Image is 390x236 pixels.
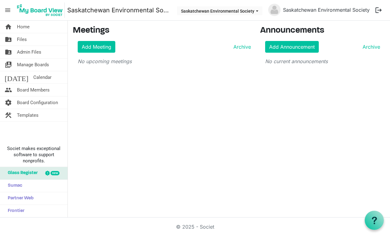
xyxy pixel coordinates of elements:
a: Add Meeting [78,41,115,53]
button: logout [372,4,385,17]
span: Home [17,21,30,33]
span: menu [2,4,14,16]
img: no-profile-picture.svg [268,4,281,16]
span: switch_account [5,59,12,71]
a: Add Announcement [265,41,319,53]
span: Calendar [33,71,51,83]
span: settings [5,96,12,109]
span: home [5,21,12,33]
p: No upcoming meetings [78,58,251,65]
span: Sumac [5,180,22,192]
span: folder_shared [5,46,12,58]
div: new [51,171,60,175]
span: construction [5,109,12,121]
span: Board Configuration [17,96,58,109]
span: Admin Files [17,46,41,58]
a: Archive [231,43,251,51]
span: people [5,84,12,96]
span: Frontier [5,205,24,217]
a: My Board View Logo [15,2,67,18]
span: [DATE] [5,71,28,83]
a: Saskatchewan Environmental Society [67,4,171,16]
a: Archive [360,43,380,51]
span: Glass Register [5,167,38,179]
button: Saskatchewan Environmental Society dropdownbutton [177,6,262,15]
a: Saskatchewan Environmental Society [281,4,372,16]
span: Templates [17,109,39,121]
span: Board Members [17,84,50,96]
span: Partner Web [5,192,34,205]
p: No current announcements [265,58,380,65]
span: Societ makes exceptional software to support nonprofits. [3,145,65,164]
span: Files [17,33,27,46]
img: My Board View Logo [15,2,65,18]
span: Manage Boards [17,59,49,71]
a: © 2025 - Societ [176,224,214,230]
h3: Announcements [260,26,385,36]
h3: Meetings [73,26,251,36]
span: folder_shared [5,33,12,46]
